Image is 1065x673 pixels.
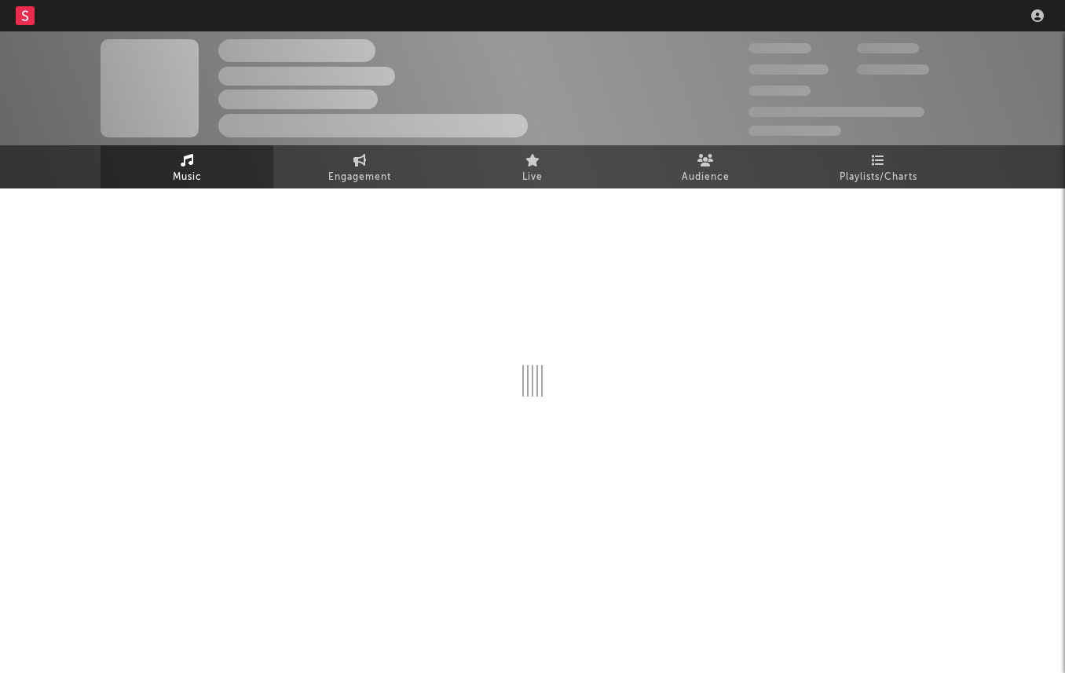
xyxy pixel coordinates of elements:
span: 1,000,000 [857,64,929,75]
span: Playlists/Charts [840,168,917,187]
a: Playlists/Charts [792,145,964,188]
span: 50,000,000 Monthly Listeners [748,107,924,117]
a: Audience [619,145,792,188]
span: 100,000 [857,43,919,53]
a: Live [446,145,619,188]
span: Engagement [328,168,391,187]
a: Music [101,145,273,188]
span: Live [522,168,543,187]
span: Jump Score: 85.0 [748,126,841,136]
span: Audience [682,168,730,187]
span: 100,000 [748,86,811,96]
a: Engagement [273,145,446,188]
span: 50,000,000 [748,64,829,75]
span: 300,000 [748,43,811,53]
span: Music [173,168,202,187]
